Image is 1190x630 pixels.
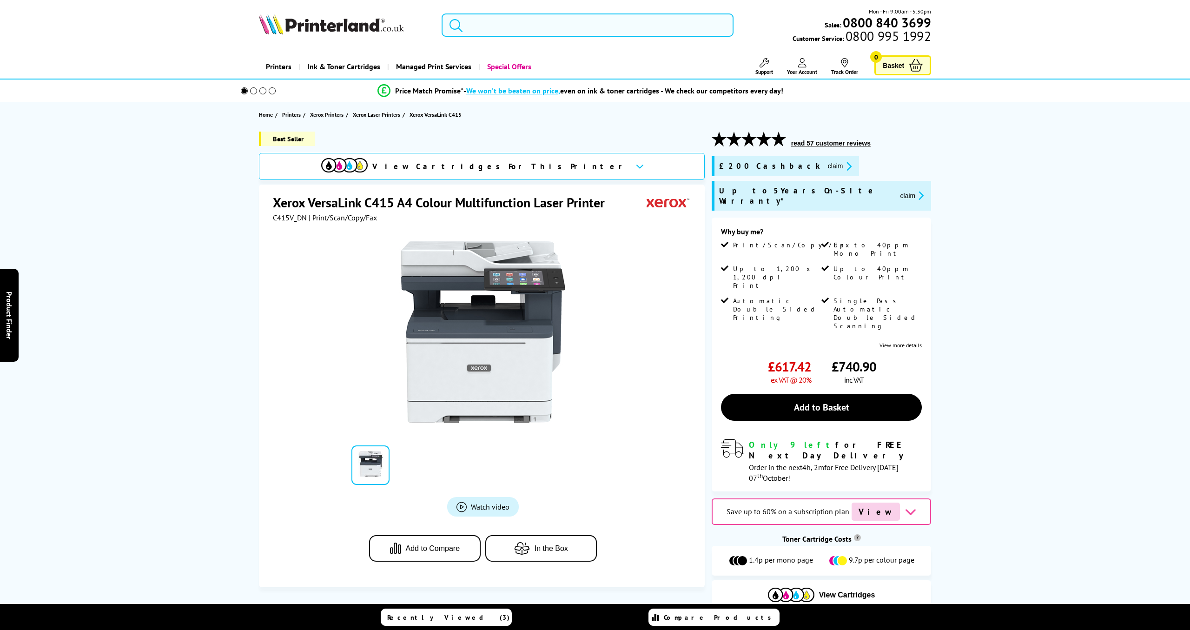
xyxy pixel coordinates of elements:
span: £617.42 [768,358,811,375]
div: modal_delivery [721,439,922,482]
span: Single Pass Automatic Double Sided Scanning [833,297,920,330]
span: Order in the next for Free Delivery [DATE] 07 October! [749,463,899,483]
a: Printers [259,55,298,79]
div: for FREE Next Day Delivery [749,439,922,461]
span: Up to 40ppm Mono Print [833,241,920,258]
a: Managed Print Services [387,55,478,79]
span: We won’t be beaten on price, [466,86,560,95]
span: Price Match Promise* [395,86,463,95]
span: Save up to 60% on a subscription plan [727,507,849,516]
span: Customer Service: [793,32,931,43]
a: Printers [282,110,303,119]
span: | Print/Scan/Copy/Fax [309,213,377,222]
span: Compare Products [664,613,776,622]
span: Best Seller [259,132,315,146]
span: View Cartridges [819,591,875,599]
a: View more details [879,342,922,349]
span: Printers [282,110,301,119]
span: View [852,503,900,521]
a: 0800 840 3699 [841,18,931,27]
span: Ink & Toner Cartridges [307,55,380,79]
a: Your Account [787,58,817,75]
h1: Xerox VersaLink C415 A4 Colour Multifunction Laser Printer [273,194,614,211]
span: ex VAT @ 20% [771,375,811,385]
span: Xerox Printers [310,110,344,119]
a: Special Offers [478,55,538,79]
span: Product Finder [5,291,14,339]
div: Toner Cartridge Costs [712,534,931,544]
span: 9.7p per colour page [849,555,914,566]
span: Automatic Double Sided Printing [733,297,820,322]
button: promo-description [825,161,854,172]
span: Mon - Fri 9:00am - 5:30pm [869,7,931,16]
a: Xerox VersaLink C415 [410,110,464,119]
button: read 57 customer reviews [788,139,873,147]
a: Support [755,58,773,75]
span: 1.4p per mono page [749,555,813,566]
span: Basket [883,59,904,72]
span: 0800 995 1992 [844,32,931,40]
span: Print/Scan/Copy/Fax [733,241,853,249]
div: Why buy me? [721,227,922,241]
a: Recently Viewed (3) [381,609,512,626]
span: Only 9 left [749,439,835,450]
span: Your Account [787,68,817,75]
img: Printerland Logo [259,14,404,34]
sup: Cost per page [854,534,861,541]
a: Ink & Toner Cartridges [298,55,387,79]
span: Sales: [825,20,841,29]
span: C415V_DN [273,213,307,222]
img: Xerox VersaLink C415 [392,241,574,423]
a: Track Order [831,58,858,75]
span: Up to 40ppm Colour Print [833,265,920,281]
span: Support [755,68,773,75]
img: Xerox [647,194,689,211]
sup: th [757,471,763,480]
span: £740.90 [832,358,876,375]
span: Add to Compare [406,544,460,553]
b: 0800 840 3699 [843,14,931,31]
span: In the Box [535,544,568,553]
a: Printerland Logo [259,14,430,36]
a: Xerox Printers [310,110,346,119]
span: inc VAT [844,375,864,385]
span: View Cartridges For This Printer [372,161,628,172]
a: Compare Products [648,609,780,626]
div: - even on ink & toner cartridges - We check our competitors every day! [463,86,783,95]
span: £200 Cashback [719,161,820,172]
span: Xerox VersaLink C415 [410,110,462,119]
span: Xerox Laser Printers [353,110,400,119]
span: Watch video [471,502,509,511]
a: Xerox Laser Printers [353,110,403,119]
img: Cartridges [768,588,814,602]
span: Home [259,110,273,119]
span: Up to 1,200 x 1,200 dpi Print [733,265,820,290]
span: Up to 5 Years On-Site Warranty* [719,186,893,206]
button: Add to Compare [369,535,481,562]
a: Basket 0 [874,55,931,75]
a: Product_All_Videos [447,497,519,517]
span: 4h, 2m [802,463,824,472]
button: View Cartridges [719,587,924,603]
span: 0 [870,51,882,63]
button: promo-description [898,190,927,201]
span: Recently Viewed (3) [387,613,510,622]
a: Add to Basket [721,394,922,421]
li: modal_Promise [228,83,933,99]
button: In the Box [485,535,597,562]
img: View Cartridges [321,158,368,172]
a: Home [259,110,275,119]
